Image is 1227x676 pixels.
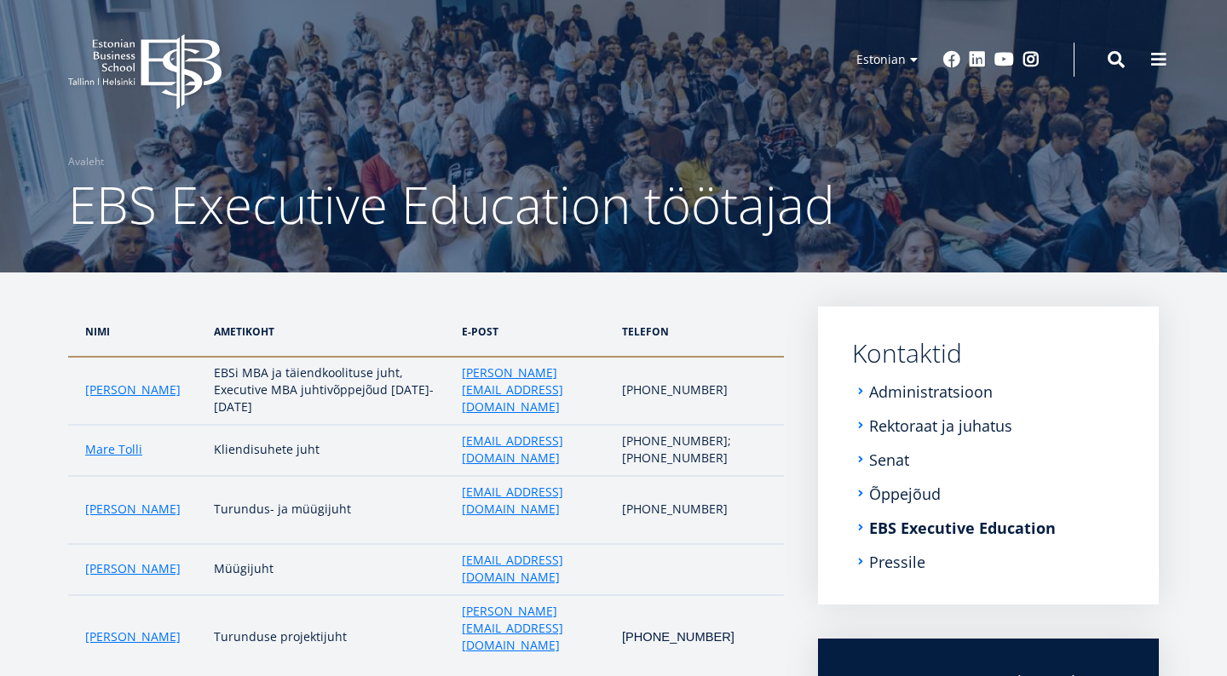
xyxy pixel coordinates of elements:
a: [PERSON_NAME][EMAIL_ADDRESS][DOMAIN_NAME] [462,603,605,654]
span: EBS Executive Education töötajad [68,169,835,239]
a: [PERSON_NAME] [85,501,181,518]
td: EBSi MBA ja täiendkoolituse juht, Executive MBA juhtivõppejõud [DATE]-[DATE] [205,357,453,425]
a: EBS Executive Education [869,519,1056,536]
a: Kontaktid [852,341,1125,366]
a: Pressile [869,553,925,570]
a: Instagram [1022,51,1040,68]
a: Õppejõud [869,485,941,502]
a: [PERSON_NAME] [85,560,181,577]
a: Mare Tolli [85,441,142,458]
td: [PHONE_NUMBER]; [PHONE_NUMBER] [613,425,784,476]
a: Facebook [943,51,960,68]
th: telefon [613,306,784,357]
a: Youtube [994,51,1014,68]
a: [EMAIL_ADDRESS][DOMAIN_NAME] [462,552,605,586]
td: Müügijuht [205,544,453,595]
a: Rektoraat ja juhatus [869,417,1012,434]
a: [EMAIL_ADDRESS][DOMAIN_NAME] [462,484,605,518]
a: Avaleht [68,153,104,170]
th: ametikoht [205,306,453,357]
a: [EMAIL_ADDRESS][DOMAIN_NAME] [462,433,605,467]
span: [PHONE_NUMBER] [622,630,734,644]
a: [PERSON_NAME][EMAIL_ADDRESS][DOMAIN_NAME] [462,364,605,415]
a: [PERSON_NAME] [85,628,181,645]
p: [PHONE_NUMBER] [622,381,767,398]
td: Turundus- ja müügijuht [205,476,453,544]
th: e-post [453,306,613,357]
a: Linkedin [969,51,986,68]
td: [PHONE_NUMBER] [613,476,784,544]
a: [PERSON_NAME] [85,381,181,398]
td: Kliendisuhete juht [205,425,453,476]
a: Administratsioon [869,383,993,400]
a: Senat [869,451,909,468]
th: Nimi [68,306,205,357]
